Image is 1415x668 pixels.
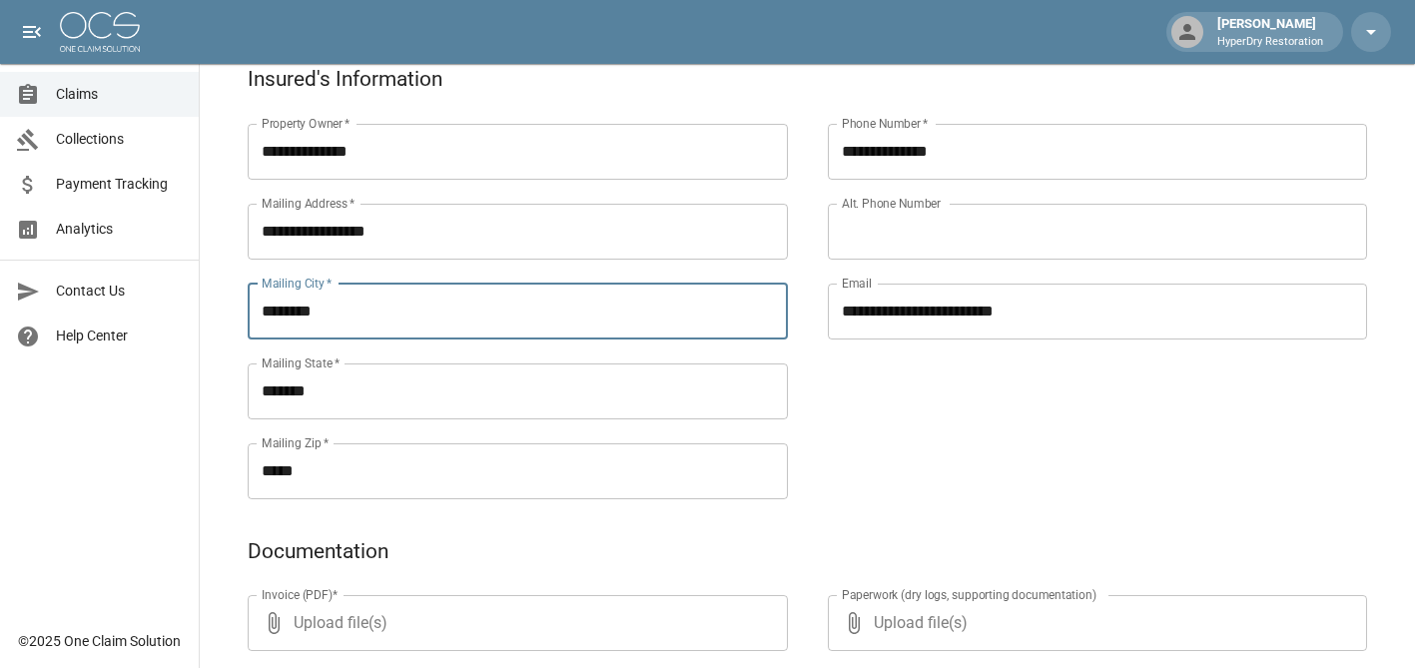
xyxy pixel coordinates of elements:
[842,115,928,132] label: Phone Number
[842,586,1096,603] label: Paperwork (dry logs, supporting documentation)
[18,631,181,651] div: © 2025 One Claim Solution
[56,174,183,195] span: Payment Tracking
[12,12,52,52] button: open drawer
[262,195,354,212] label: Mailing Address
[1209,14,1331,50] div: [PERSON_NAME]
[60,12,140,52] img: ocs-logo-white-transparent.png
[842,195,941,212] label: Alt. Phone Number
[56,129,183,150] span: Collections
[1217,34,1323,51] p: HyperDry Restoration
[262,586,339,603] label: Invoice (PDF)*
[262,434,330,451] label: Mailing Zip
[56,84,183,105] span: Claims
[842,275,872,292] label: Email
[262,115,351,132] label: Property Owner
[874,595,1314,651] span: Upload file(s)
[262,275,333,292] label: Mailing City
[262,354,340,371] label: Mailing State
[294,595,734,651] span: Upload file(s)
[56,219,183,240] span: Analytics
[56,281,183,302] span: Contact Us
[56,326,183,346] span: Help Center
